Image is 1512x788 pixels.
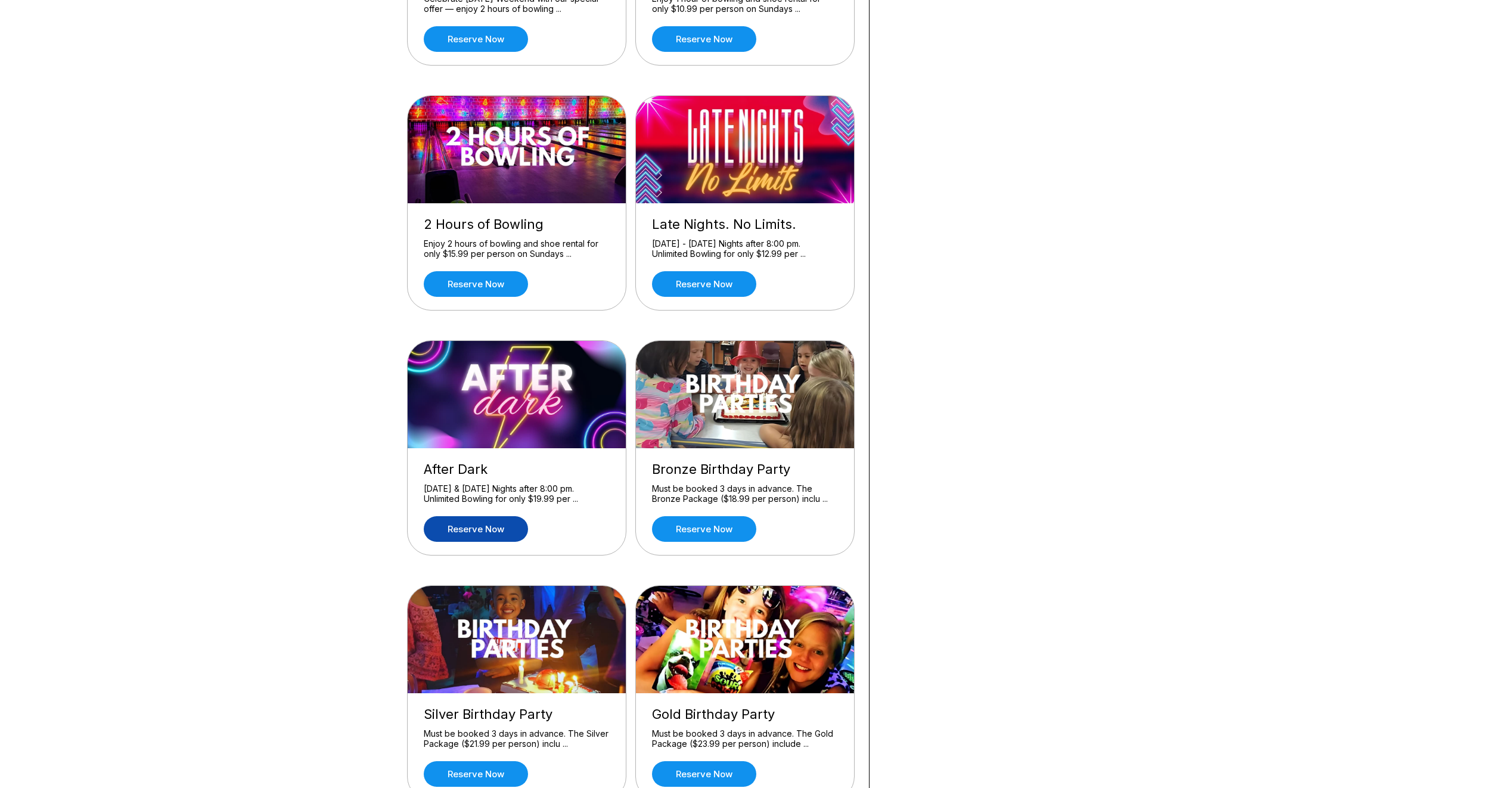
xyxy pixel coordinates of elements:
a: Reserve now [424,516,528,542]
a: Reserve now [652,516,756,542]
img: 2 Hours of Bowling [408,96,627,203]
a: Reserve now [652,761,756,787]
img: Silver Birthday Party [408,586,627,693]
img: Bronze Birthday Party [636,341,855,448]
div: Enjoy 2 hours of bowling and shoe rental for only $15.99 per person on Sundays ... [424,238,610,259]
img: Gold Birthday Party [636,586,855,693]
div: After Dark [424,461,610,477]
div: [DATE] - [DATE] Nights after 8:00 pm. Unlimited Bowling for only $12.99 per ... [652,238,838,259]
div: Must be booked 3 days in advance. The Gold Package ($23.99 per person) include ... [652,728,838,749]
div: Must be booked 3 days in advance. The Silver Package ($21.99 per person) inclu ... [424,728,610,749]
img: After Dark [408,341,627,448]
a: Reserve now [652,26,756,52]
a: Reserve now [424,271,528,297]
a: Reserve now [424,26,528,52]
div: [DATE] & [DATE] Nights after 8:00 pm. Unlimited Bowling for only $19.99 per ... [424,483,610,504]
div: Bronze Birthday Party [652,461,838,477]
a: Reserve now [424,761,528,787]
div: Must be booked 3 days in advance. The Bronze Package ($18.99 per person) inclu ... [652,483,838,504]
div: Late Nights. No Limits. [652,216,838,232]
div: 2 Hours of Bowling [424,216,610,232]
a: Reserve now [652,271,756,297]
div: Silver Birthday Party [424,706,610,722]
div: Gold Birthday Party [652,706,838,722]
img: Late Nights. No Limits. [636,96,855,203]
